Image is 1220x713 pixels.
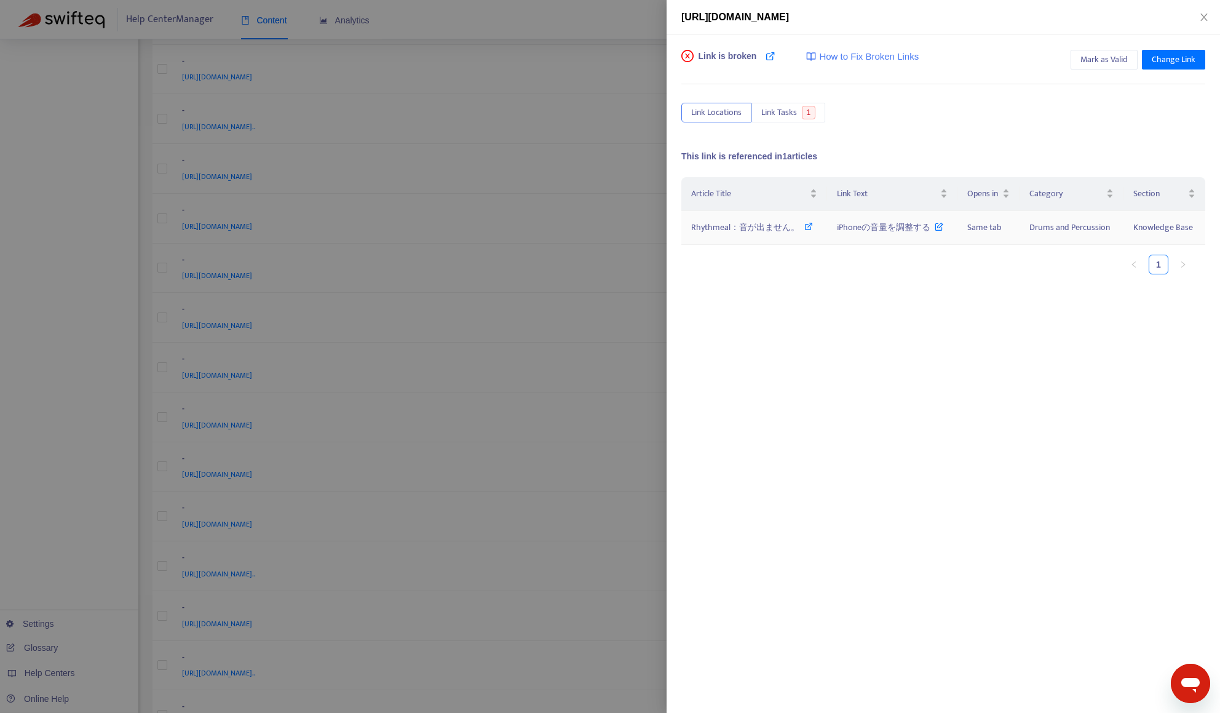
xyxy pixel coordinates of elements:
[802,106,816,119] span: 1
[806,52,816,62] img: image-link
[681,177,827,211] th: Article Title
[1020,177,1123,211] th: Category
[1173,255,1193,274] li: Next Page
[1080,53,1128,66] span: Mark as Valid
[1173,255,1193,274] button: right
[1195,12,1213,23] button: Close
[806,50,919,64] a: How to Fix Broken Links
[957,177,1020,211] th: Opens in
[1133,187,1186,201] span: Section
[1179,261,1187,268] span: right
[819,50,919,64] span: How to Fix Broken Links
[681,50,694,62] span: close-circle
[1123,177,1205,211] th: Section
[691,220,799,234] span: Rhythmeal：音が出ません。
[967,220,1002,234] span: Same tab
[1171,664,1210,703] iframe: メッセージングウィンドウを開くボタン
[751,103,825,122] button: Link Tasks1
[837,187,938,201] span: Link Text
[1124,255,1144,274] li: Previous Page
[1199,12,1209,22] span: close
[691,187,807,201] span: Article Title
[1149,255,1168,274] a: 1
[681,151,817,161] span: This link is referenced in 1 articles
[681,103,751,122] button: Link Locations
[681,12,789,22] span: [URL][DOMAIN_NAME]
[1142,50,1205,70] button: Change Link
[1149,255,1168,274] li: 1
[967,187,1000,201] span: Opens in
[1029,187,1103,201] span: Category
[761,106,797,119] span: Link Tasks
[1071,50,1138,70] button: Mark as Valid
[837,220,943,234] span: iPhoneの音量を調整する
[827,177,957,211] th: Link Text
[1124,255,1144,274] button: left
[1133,220,1193,234] span: Knowledge Base
[691,106,742,119] span: Link Locations
[699,50,757,74] span: Link is broken
[1152,53,1195,66] span: Change Link
[1029,220,1110,234] span: Drums and Percussion
[1130,261,1138,268] span: left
